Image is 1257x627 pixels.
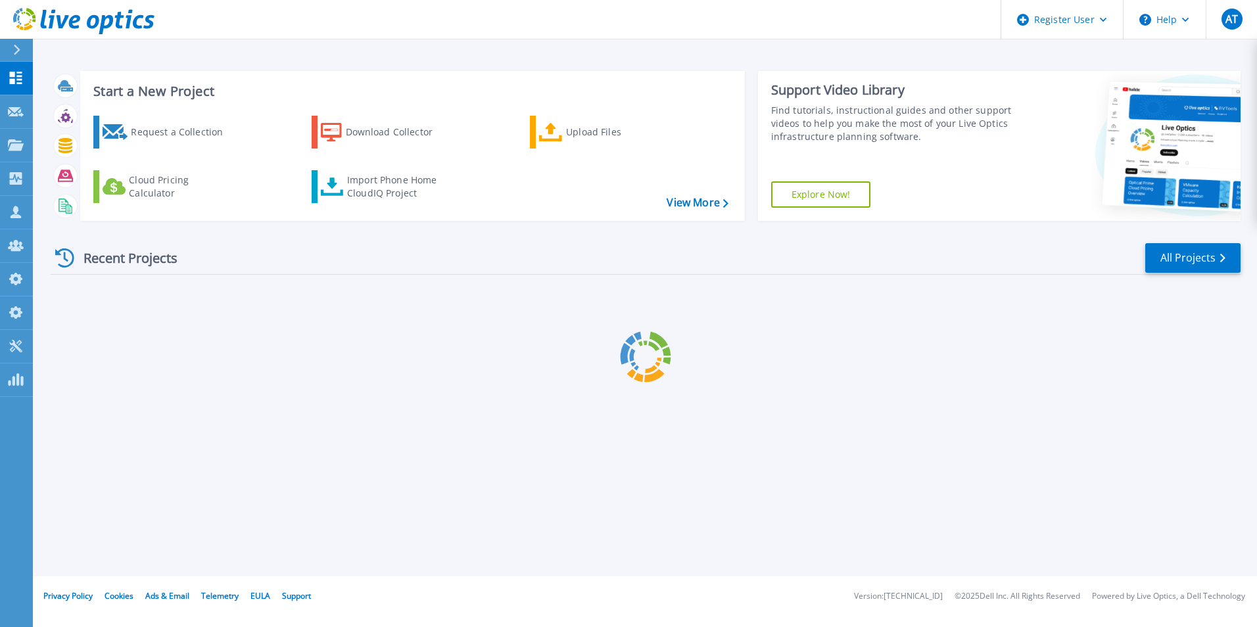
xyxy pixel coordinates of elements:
a: Upload Files [530,116,676,149]
a: View More [667,197,728,209]
li: Version: [TECHNICAL_ID] [854,592,943,601]
a: Support [282,590,311,601]
div: Upload Files [566,119,671,145]
a: Ads & Email [145,590,189,601]
a: Explore Now! [771,181,871,208]
a: Privacy Policy [43,590,93,601]
a: Telemetry [201,590,239,601]
h3: Start a New Project [93,84,728,99]
div: Cloud Pricing Calculator [129,174,234,200]
div: Find tutorials, instructional guides and other support videos to help you make the most of your L... [771,104,1017,143]
div: Download Collector [346,119,451,145]
a: All Projects [1145,243,1241,273]
a: EULA [250,590,270,601]
span: AT [1225,14,1238,24]
div: Request a Collection [131,119,236,145]
div: Import Phone Home CloudIQ Project [347,174,450,200]
a: Request a Collection [93,116,240,149]
a: Cloud Pricing Calculator [93,170,240,203]
div: Recent Projects [51,242,195,274]
li: © 2025 Dell Inc. All Rights Reserved [955,592,1080,601]
a: Cookies [105,590,133,601]
a: Download Collector [312,116,458,149]
li: Powered by Live Optics, a Dell Technology [1092,592,1245,601]
div: Support Video Library [771,81,1017,99]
